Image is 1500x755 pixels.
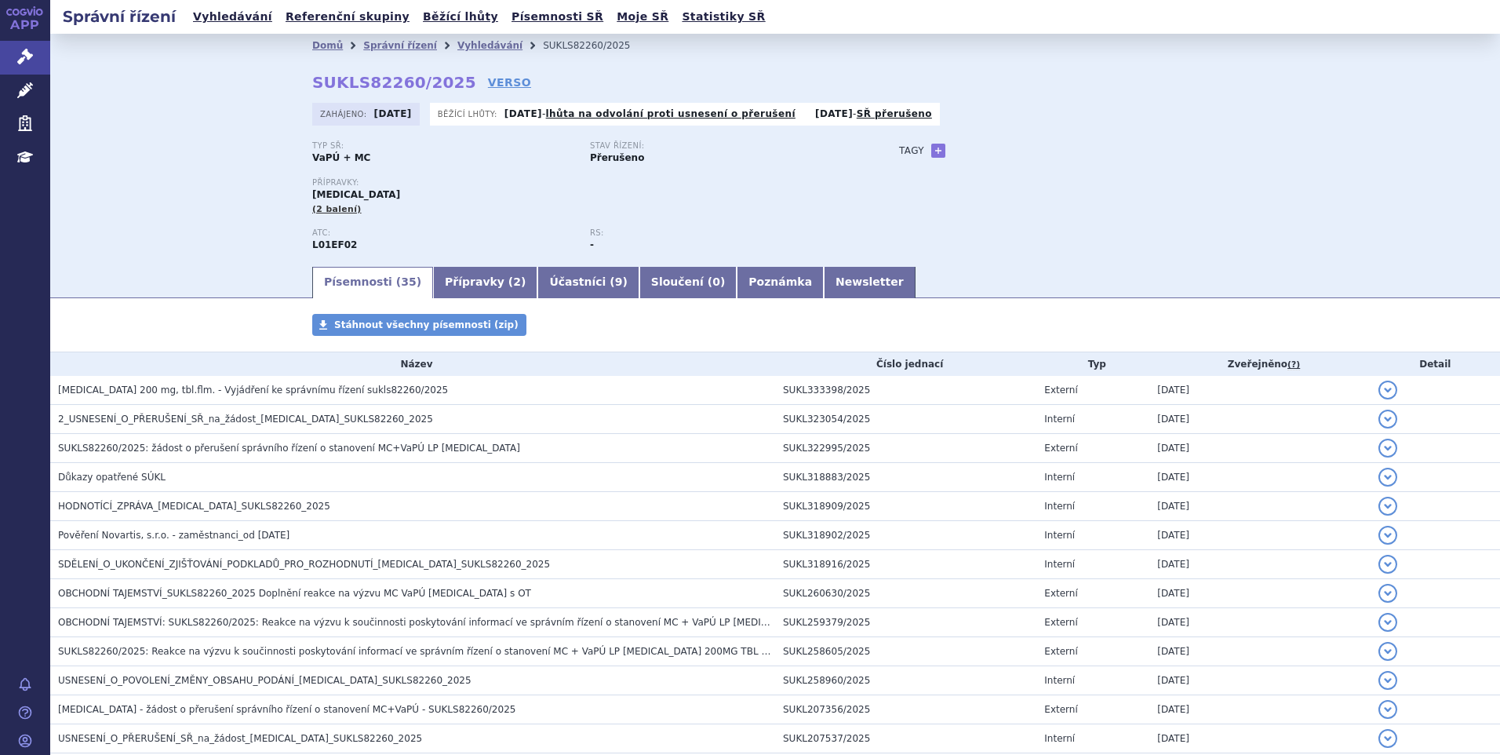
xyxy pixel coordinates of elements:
strong: [DATE] [374,108,412,119]
td: [DATE] [1149,376,1370,405]
button: detail [1378,613,1397,632]
td: SUKL318909/2025 [775,492,1036,521]
span: OBCHODNÍ TAJEMSTVÍ_SUKLS82260_2025 Doplnění reakce na výzvu MC VaPÚ Kisqali s OT [58,588,531,599]
td: [DATE] [1149,724,1370,753]
td: SUKL258960/2025 [775,666,1036,695]
td: SUKL333398/2025 [775,376,1036,405]
span: 2 [513,275,521,288]
span: (2 balení) [312,204,362,214]
strong: SUKLS82260/2025 [312,73,476,92]
span: HODNOTÍCÍ_ZPRÁVA_KISQALI_SUKLS82260_2025 [58,501,330,512]
span: Interní [1044,472,1075,483]
td: SUKL322995/2025 [775,434,1036,463]
button: detail [1378,642,1397,661]
strong: Přerušeno [590,152,644,163]
span: Externí [1044,617,1077,628]
span: Stáhnout všechny písemnosti (zip) [334,319,519,330]
p: - [815,108,932,120]
span: SUKLS82260/2025: žádost o přerušení správního řízení o stanovení MC+VaPÚ LP Kisqali [58,443,520,454]
li: SUKLS82260/2025 [543,34,650,57]
strong: - [590,239,594,250]
td: SUKL258605/2025 [775,637,1036,666]
span: Zahájeno: [320,108,370,120]
span: Důkazy opatřené SÚKL [58,472,166,483]
td: SUKL323054/2025 [775,405,1036,434]
button: detail [1378,497,1397,516]
span: Běžící lhůty: [438,108,501,120]
p: - [504,108,796,120]
td: SUKL318883/2025 [775,463,1036,492]
a: Referenční skupiny [281,6,414,27]
h3: Tagy [899,141,924,160]
a: Stáhnout všechny písemnosti (zip) [312,314,526,336]
span: 9 [615,275,623,288]
a: Účastníci (9) [537,267,639,298]
span: Interní [1044,675,1075,686]
span: USNESENÍ_O_POVOLENÍ_ZMĚNY_OBSAHU_PODÁNÍ_KISQALI_SUKLS82260_2025 [58,675,471,686]
a: Statistiky SŘ [677,6,770,27]
strong: RIBOCIKLIB [312,239,357,250]
strong: VaPÚ + MC [312,152,370,163]
strong: [DATE] [504,108,542,119]
span: 35 [401,275,416,288]
p: RS: [590,228,852,238]
td: [DATE] [1149,521,1370,550]
a: Poznámka [737,267,824,298]
th: Typ [1036,352,1149,376]
a: Moje SŘ [612,6,673,27]
th: Název [50,352,775,376]
button: detail [1378,526,1397,545]
span: Externí [1044,588,1077,599]
span: Externí [1044,385,1077,396]
a: lhůta na odvolání proti usnesení o přerušení [546,108,796,119]
a: Písemnosti (35) [312,267,433,298]
td: [DATE] [1149,579,1370,608]
td: [DATE] [1149,608,1370,637]
span: Kisqali - žádost o přerušení správního řízení o stanovení MC+VaPÚ - SUKLS82260/2025 [58,704,515,715]
a: Přípravky (2) [433,267,537,298]
span: SDĚLENÍ_O_UKONČENÍ_ZJIŠŤOVÁNÍ_PODKLADŮ_PRO_ROZHODNUTÍ_KISQALI_SUKLS82260_2025 [58,559,550,570]
a: VERSO [488,75,531,90]
span: [MEDICAL_DATA] [312,189,400,200]
p: Stav řízení: [590,141,852,151]
button: detail [1378,729,1397,748]
th: Číslo jednací [775,352,1036,376]
td: SUKL318902/2025 [775,521,1036,550]
button: detail [1378,671,1397,690]
td: SUKL259379/2025 [775,608,1036,637]
span: Externí [1044,646,1077,657]
button: detail [1378,555,1397,574]
td: SUKL318916/2025 [775,550,1036,579]
td: [DATE] [1149,492,1370,521]
td: [DATE] [1149,666,1370,695]
a: Správní řízení [363,40,437,51]
td: [DATE] [1149,695,1370,724]
button: detail [1378,468,1397,487]
p: ATC: [312,228,574,238]
span: Interní [1044,559,1075,570]
a: SŘ přerušeno [857,108,932,119]
span: 2_USNESENÍ_O_PŘERUŠENÍ_SŘ_na_žádost_KISQALI_SUKLS82260_2025 [58,414,433,425]
a: Domů [312,40,343,51]
span: Externí [1044,443,1077,454]
td: SUKL260630/2025 [775,579,1036,608]
span: Pověření Novartis, s.r.o. - zaměstnanci_od 12.3.2025 [58,530,289,541]
button: detail [1378,410,1397,429]
th: Detail [1371,352,1500,376]
strong: [DATE] [815,108,853,119]
a: Běžící lhůty [418,6,503,27]
h2: Správní řízení [50,5,188,27]
span: Interní [1044,501,1075,512]
span: Interní [1044,530,1075,541]
td: [DATE] [1149,637,1370,666]
a: Písemnosti SŘ [507,6,608,27]
a: Vyhledávání [188,6,277,27]
td: [DATE] [1149,434,1370,463]
a: Vyhledávání [457,40,522,51]
p: Přípravky: [312,178,868,188]
span: Interní [1044,733,1075,744]
span: Externí [1044,704,1077,715]
abbr: (?) [1287,359,1300,370]
button: detail [1378,381,1397,399]
button: detail [1378,439,1397,458]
